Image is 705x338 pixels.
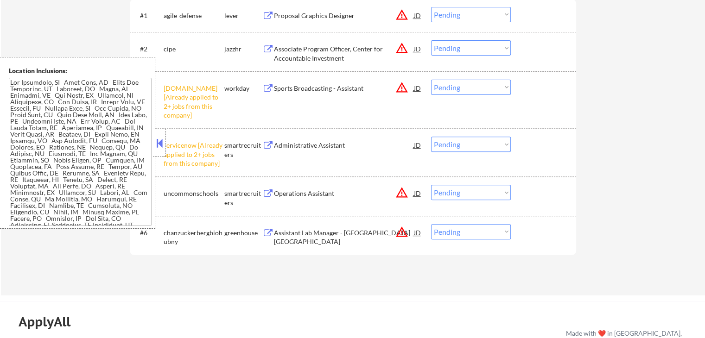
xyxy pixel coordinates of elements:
[274,84,414,93] div: Sports Broadcasting - Assistant
[224,11,262,20] div: lever
[274,44,414,63] div: Associate Program Officer, Center for Accountable Investment
[224,228,262,238] div: greenhouse
[164,228,224,246] div: chanzuckerbergbiohubny
[413,7,422,24] div: JD
[413,40,422,57] div: JD
[140,228,156,238] div: #6
[224,44,262,54] div: jazzhr
[395,81,408,94] button: warning_amber
[164,84,224,120] div: [DOMAIN_NAME] [Already applied to 2+ jobs from this company]
[140,44,156,54] div: #2
[274,11,414,20] div: Proposal Graphics Designer
[274,228,414,246] div: Assistant Lab Manager - [GEOGRAPHIC_DATA] [GEOGRAPHIC_DATA]
[413,224,422,241] div: JD
[164,44,224,54] div: cipe
[395,42,408,55] button: warning_amber
[274,141,414,150] div: Administrative Assistant
[413,137,422,153] div: JD
[164,141,224,168] div: servicenow [Already applied to 2+ jobs from this company]
[413,185,422,201] div: JD
[164,11,224,20] div: agile-defense
[224,84,262,93] div: workday
[164,189,224,198] div: uncommonschools
[395,225,408,238] button: warning_amber
[395,8,408,21] button: warning_amber
[224,189,262,207] div: smartrecruiters
[140,11,156,20] div: #1
[274,189,414,198] div: Operations Assistant
[224,141,262,159] div: smartrecruiters
[413,80,422,96] div: JD
[19,314,81,330] div: ApplyAll
[395,186,408,199] button: warning_amber
[9,66,152,75] div: Location Inclusions:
